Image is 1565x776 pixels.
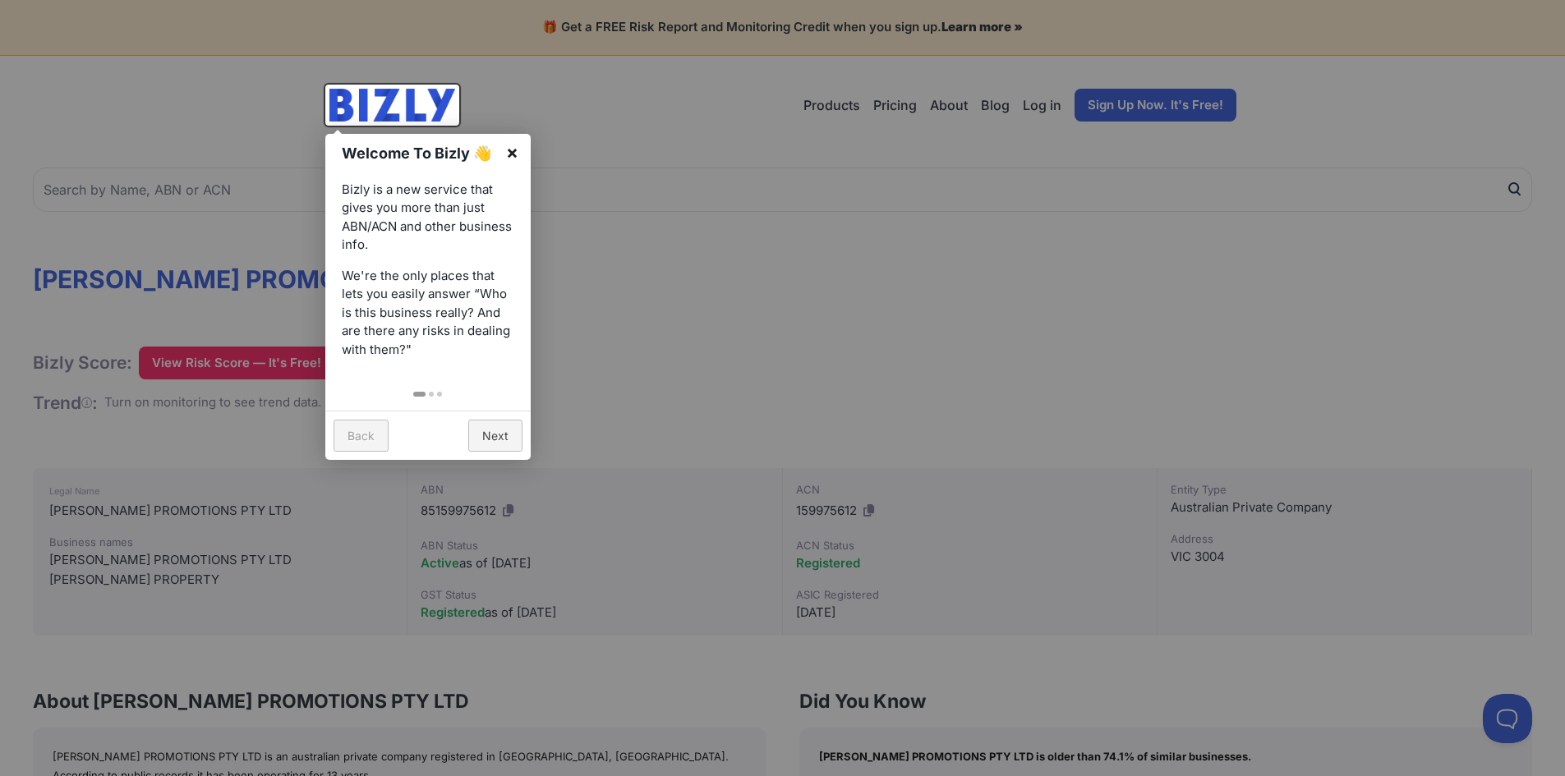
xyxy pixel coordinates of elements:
h1: Welcome To Bizly 👋 [342,142,497,164]
a: × [494,134,531,171]
p: We're the only places that lets you easily answer “Who is this business really? And are there any... [342,267,514,360]
a: Next [468,420,522,452]
a: Back [334,420,389,452]
p: Bizly is a new service that gives you more than just ABN/ACN and other business info. [342,181,514,255]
